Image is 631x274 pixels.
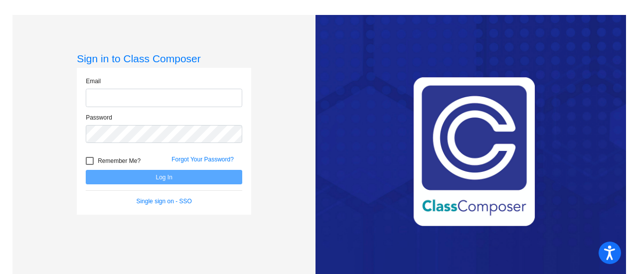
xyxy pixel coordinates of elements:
[86,170,242,184] button: Log In
[136,198,191,205] a: Single sign on - SSO
[98,155,141,167] span: Remember Me?
[86,77,101,86] label: Email
[86,113,112,122] label: Password
[77,52,251,65] h3: Sign in to Class Composer
[171,156,234,163] a: Forgot Your Password?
